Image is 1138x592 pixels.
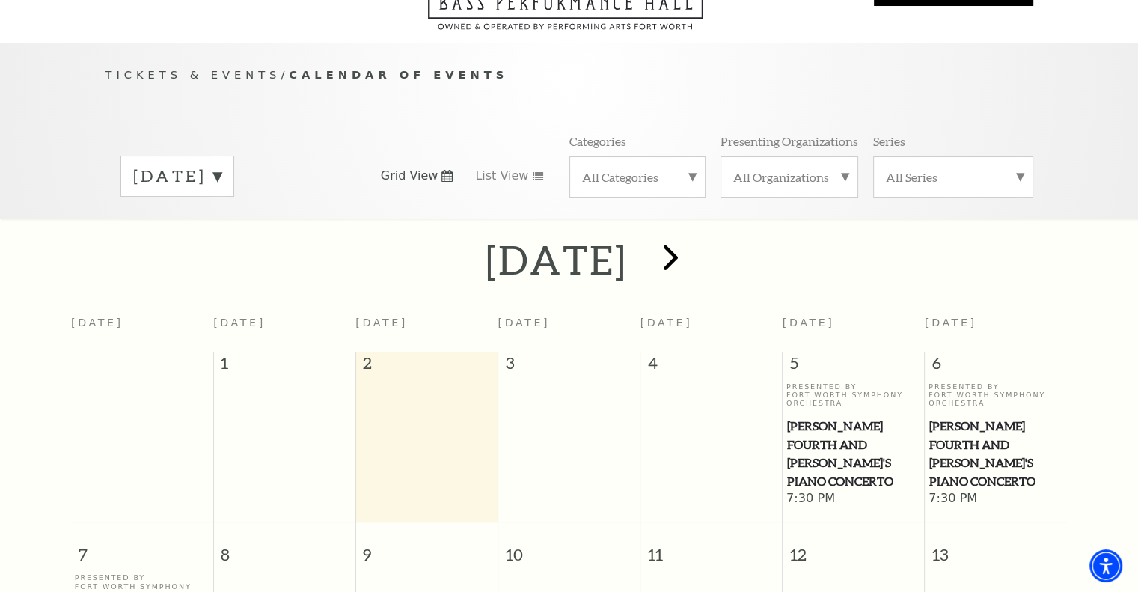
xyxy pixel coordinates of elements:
[133,165,221,188] label: [DATE]
[355,317,408,329] span: [DATE]
[787,417,920,491] span: [PERSON_NAME] Fourth and [PERSON_NAME]'s Piano Concerto
[582,169,693,185] label: All Categories
[929,491,1063,507] span: 7:30 PM
[569,133,626,149] p: Categories
[381,168,438,184] span: Grid View
[929,382,1063,408] p: Presented By Fort Worth Symphony Orchestra
[925,317,977,329] span: [DATE]
[71,308,213,352] th: [DATE]
[783,522,924,574] span: 12
[1089,549,1122,582] div: Accessibility Menu
[886,169,1021,185] label: All Series
[498,352,640,382] span: 3
[498,317,550,329] span: [DATE]
[356,352,498,382] span: 2
[640,352,782,382] span: 4
[71,522,213,574] span: 7
[640,522,782,574] span: 11
[640,317,693,329] span: [DATE]
[929,417,1062,491] span: [PERSON_NAME] Fourth and [PERSON_NAME]'s Piano Concerto
[873,133,905,149] p: Series
[214,352,355,382] span: 1
[475,168,528,184] span: List View
[786,382,921,408] p: Presented By Fort Worth Symphony Orchestra
[721,133,858,149] p: Presenting Organizations
[213,317,266,329] span: [DATE]
[925,352,1067,382] span: 6
[289,68,508,81] span: Calendar of Events
[356,522,498,574] span: 9
[486,236,627,284] h2: [DATE]
[105,66,1033,85] p: /
[783,317,835,329] span: [DATE]
[786,491,921,507] span: 7:30 PM
[498,522,640,574] span: 10
[105,68,281,81] span: Tickets & Events
[925,522,1067,574] span: 13
[641,234,696,287] button: next
[783,352,924,382] span: 5
[214,522,355,574] span: 8
[733,169,845,185] label: All Organizations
